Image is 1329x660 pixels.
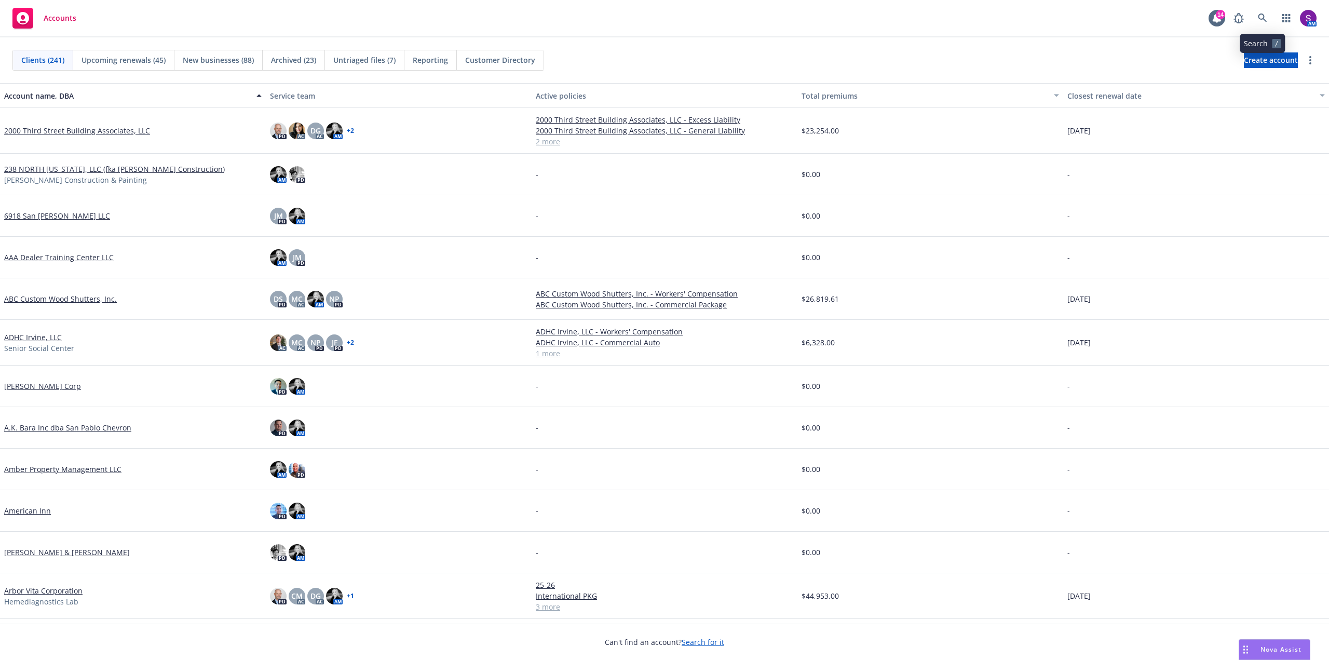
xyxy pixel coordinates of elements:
span: DG [310,590,321,601]
a: ADHC Irvine, LLC - Workers' Compensation [536,326,793,337]
span: $44,953.00 [802,590,839,601]
a: 2000 Third Street Building Associates, LLC - Excess Liability [536,114,793,125]
button: Active policies [532,83,797,108]
span: MC [291,337,303,348]
div: Service team [270,90,527,101]
span: Senior Social Center [4,343,74,354]
span: DG [310,125,321,136]
img: photo [326,123,343,139]
span: Create account [1244,50,1298,70]
span: - [1067,505,1070,516]
a: ABC Custom Wood Shutters, Inc. - Workers' Compensation [536,288,793,299]
a: ABC Custom Wood Shutters, Inc. [4,293,117,304]
span: Reporting [413,55,448,65]
img: photo [270,588,287,604]
a: 2 more [536,136,793,147]
span: $0.00 [802,464,820,475]
a: 2000 Third Street Building Associates, LLC - General Liability [536,125,793,136]
span: Can't find an account? [605,637,724,648]
a: ADHC Irvine, LLC - Commercial Auto [536,337,793,348]
span: [DATE] [1067,590,1091,601]
span: MC [291,293,303,304]
a: Search [1252,8,1273,29]
img: photo [270,461,287,478]
span: - [1067,464,1070,475]
a: AAA Dealer Training Center LLC [4,252,114,263]
img: photo [270,166,287,183]
span: Upcoming renewals (45) [82,55,166,65]
span: JM [293,252,302,263]
a: ADHC Irvine, LLC [4,332,62,343]
img: photo [270,378,287,395]
span: Nova Assist [1260,645,1301,654]
span: [DATE] [1067,337,1091,348]
a: Arbor Vita Corporation [4,585,83,596]
a: Switch app [1276,8,1297,29]
span: JF [332,337,337,348]
span: [DATE] [1067,293,1091,304]
a: International PKG [536,590,793,601]
span: $0.00 [802,381,820,392]
img: photo [289,544,305,561]
img: photo [270,334,287,351]
button: Total premiums [797,83,1063,108]
span: NP [329,293,340,304]
a: + 2 [347,128,354,134]
a: A.K. Bara Inc dba San Pablo Chevron [4,422,131,433]
img: photo [289,166,305,183]
img: photo [289,420,305,436]
span: $0.00 [802,422,820,433]
a: 1 more [536,348,793,359]
a: + 2 [347,340,354,346]
span: [PERSON_NAME] Construction & Painting [4,174,147,185]
span: Untriaged files (7) [333,55,396,65]
span: - [536,210,538,221]
span: Hemediagnostics Lab [4,596,78,607]
span: [DATE] [1067,125,1091,136]
span: $0.00 [802,252,820,263]
img: photo [270,123,287,139]
a: [PERSON_NAME] & [PERSON_NAME] [4,547,130,558]
span: - [536,422,538,433]
span: $6,328.00 [802,337,835,348]
div: 14 [1216,10,1225,19]
div: Active policies [536,90,793,101]
a: Search for it [682,637,724,647]
div: Total premiums [802,90,1048,101]
img: photo [270,249,287,266]
img: photo [289,378,305,395]
a: Accounts [8,4,80,33]
img: photo [289,208,305,224]
a: Create account [1244,52,1298,68]
img: photo [1300,10,1317,26]
a: [PERSON_NAME] Corp [4,381,81,392]
img: photo [270,420,287,436]
span: - [536,381,538,392]
span: $0.00 [802,210,820,221]
a: Amber Property Management LLC [4,464,121,475]
span: NP [310,337,321,348]
div: Account name, DBA [4,90,250,101]
a: 238 NORTH [US_STATE], LLC (fka [PERSON_NAME] Construction) [4,164,225,174]
span: - [536,464,538,475]
img: photo [326,588,343,604]
img: photo [270,544,287,561]
span: CM [291,590,303,601]
span: $0.00 [802,505,820,516]
span: Accounts [44,14,76,22]
a: + 1 [347,593,354,599]
span: - [536,505,538,516]
button: Closest renewal date [1063,83,1329,108]
span: - [1067,169,1070,180]
span: - [1067,547,1070,558]
span: New businesses (88) [183,55,254,65]
span: - [536,547,538,558]
span: - [1067,252,1070,263]
span: Clients (241) [21,55,64,65]
a: American Inn [4,505,51,516]
a: 3 more [536,601,793,612]
a: 2000 Third Street Building Associates, LLC [4,125,150,136]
